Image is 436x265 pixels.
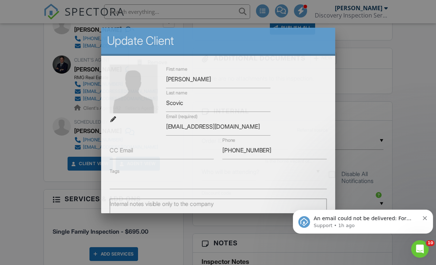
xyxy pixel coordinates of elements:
label: First name [166,66,187,72]
iframe: Intercom notifications message [290,194,436,245]
img: default-user-f0147aede5fd5fa78ca7ade42f37bd4542148d508eef1c3d3ea960f66861d68b.jpg [110,65,157,113]
label: Email (required) [166,113,197,120]
h2: Update Client [107,34,329,48]
iframe: Intercom live chat [411,240,429,258]
label: Internal notes visible only to the company [110,200,213,208]
label: Last name [166,89,187,96]
label: CC Email [110,146,133,154]
label: Tags [110,168,119,174]
span: 10 [426,240,435,246]
label: Phone [222,137,235,143]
